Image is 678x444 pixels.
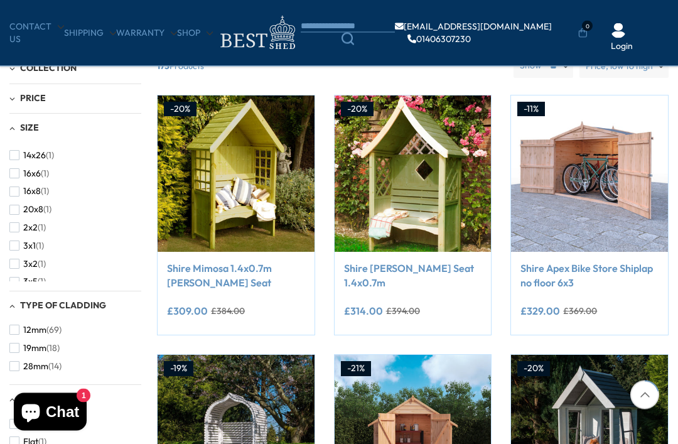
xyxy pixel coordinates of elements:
div: -21% [341,362,371,377]
ins: £329.00 [520,306,560,317]
del: £384.00 [211,307,245,316]
a: [EMAIL_ADDRESS][DOMAIN_NAME] [395,22,552,31]
div: -19% [164,362,193,377]
button: 14x26 [9,147,54,165]
img: User Icon [611,23,626,38]
span: (14) [48,362,62,372]
span: 0 [582,21,593,31]
a: Shire [PERSON_NAME] Seat 1.4x0.7m [344,262,482,290]
span: 16x8 [23,187,41,197]
a: CONTACT US [9,21,64,45]
span: Type of Cladding [20,300,106,311]
button: 3x2 [9,256,46,274]
div: -20% [517,362,550,377]
span: 2x2 [23,223,38,234]
span: 3x2 [23,259,38,270]
span: 19mm [23,344,46,354]
span: Size [20,122,39,134]
div: -11% [517,102,545,117]
button: 3x5 [9,273,46,291]
a: Warranty [116,27,177,40]
a: 01406307230 [407,35,471,43]
span: 3x1 [23,241,36,252]
span: (1) [38,277,46,288]
span: 3x5 [23,277,38,288]
inbox-online-store-chat: Shopify online store chat [10,393,90,434]
button: Apex [9,415,63,433]
img: logo [213,13,301,53]
div: -20% [341,102,374,117]
span: (1) [43,205,51,215]
span: (69) [46,325,62,336]
img: Shire Apex Bike Store Shiplap no floor 6x3 - Best Shed [511,96,668,253]
img: Shire Rose Arbour Seat 1.4x0.7m - Best Shed [335,96,492,253]
span: Price [20,93,46,104]
button: 2x2 [9,219,46,237]
button: 19mm [9,340,60,358]
span: 16x6 [23,169,41,180]
span: 28mm [23,362,48,372]
img: Shire Mimosa 1.4x0.7m Arbour Seat - Best Shed [158,96,315,253]
span: (1) [38,259,46,270]
span: (1) [38,223,46,234]
button: 28mm [9,358,62,376]
div: -20% [164,102,196,117]
a: Shipping [64,27,116,40]
del: £369.00 [563,307,597,316]
button: 3x1 [9,237,44,256]
span: (1) [46,151,54,161]
a: Login [611,40,633,53]
span: 20x8 [23,205,43,215]
button: 12mm [9,322,62,340]
span: (1) [41,187,49,197]
span: 14x26 [23,151,46,161]
button: 20x8 [9,201,51,219]
a: Shop [177,27,213,40]
button: 16x8 [9,183,49,201]
a: Shire Apex Bike Store Shiplap no floor 6x3 [520,262,659,290]
ins: £309.00 [167,306,208,317]
a: Shire Mimosa 1.4x0.7m [PERSON_NAME] Seat [167,262,305,290]
ins: £314.00 [344,306,383,317]
span: (1) [36,241,44,252]
span: 12mm [23,325,46,336]
del: £394.00 [386,307,420,316]
a: 0 [578,27,588,40]
button: 16x6 [9,165,49,183]
span: (1) [41,169,49,180]
span: Collection [20,63,77,74]
a: Search [301,33,395,45]
span: (18) [46,344,60,354]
